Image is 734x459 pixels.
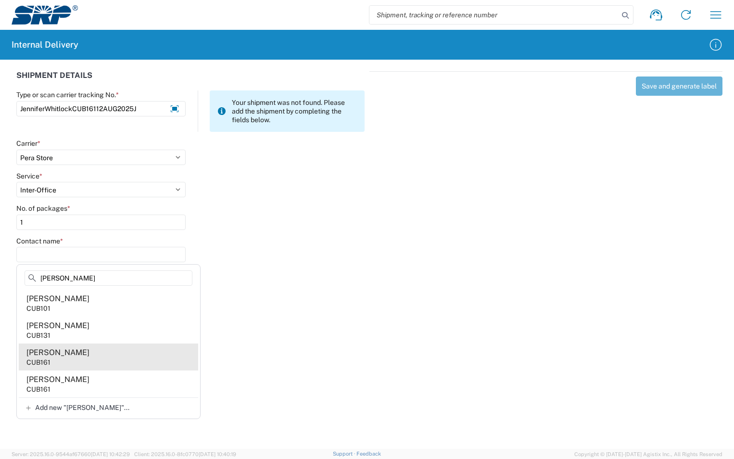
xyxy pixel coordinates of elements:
div: [PERSON_NAME] [26,293,89,304]
label: No. of packages [16,204,70,213]
span: [DATE] 10:40:19 [199,451,236,457]
div: [PERSON_NAME] [26,374,89,385]
label: Contact name [16,237,63,245]
div: CUB161 [26,358,51,367]
input: Shipment, tracking or reference number [369,6,619,24]
div: CUB161 [26,385,51,394]
label: Service [16,172,42,180]
div: CUB101 [26,304,51,313]
span: Your shipment was not found. Please add the shipment by completing the fields below. [232,98,357,124]
span: Server: 2025.16.0-9544af67660 [12,451,130,457]
div: [PERSON_NAME] [26,320,89,331]
span: [DATE] 10:42:29 [91,451,130,457]
span: Add new "[PERSON_NAME]"... [35,403,129,412]
div: SHIPMENT DETAILS [16,71,365,90]
a: Feedback [356,451,381,457]
span: Copyright © [DATE]-[DATE] Agistix Inc., All Rights Reserved [574,450,722,459]
div: [PERSON_NAME] [26,347,89,358]
span: Client: 2025.16.0-8fc0770 [134,451,236,457]
label: Carrier [16,139,40,148]
img: srp [12,5,78,25]
a: Support [333,451,357,457]
div: CUB131 [26,331,51,340]
label: Type or scan carrier tracking No. [16,90,119,99]
h2: Internal Delivery [12,39,78,51]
